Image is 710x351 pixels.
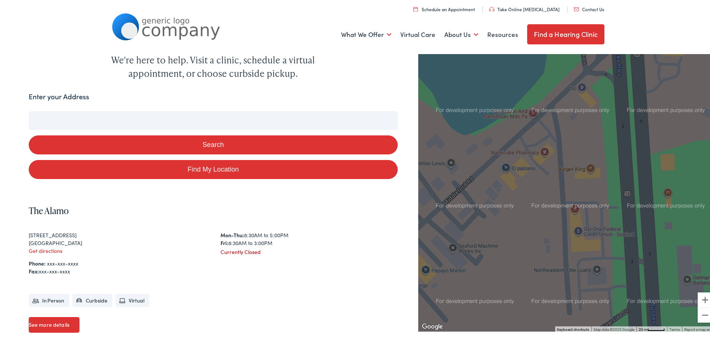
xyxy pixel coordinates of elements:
[489,4,560,11] a: Take Online [MEDICAL_DATA]
[489,6,494,10] img: utility icon
[574,4,604,11] a: Contact Us
[29,245,62,253] a: Get directions
[444,19,478,47] a: About Us
[413,5,418,10] img: utility icon
[29,230,206,238] div: [STREET_ADDRESS]
[594,326,634,330] span: Map data ©2025 Google
[639,326,647,330] span: 20 m
[420,320,445,330] a: Open this area in Google Maps (opens a new window)
[29,258,46,266] strong: Phone:
[420,320,445,330] img: Google
[29,134,398,153] button: Search
[413,4,475,11] a: Schedule an Appointment
[29,266,39,273] strong: Fax:
[400,19,435,47] a: Virtual Care
[527,23,604,43] a: Find a Hearing Clinic
[341,19,391,47] a: What We Offer
[29,266,398,274] div: xxx-xxx-xxxx
[669,326,680,330] a: Terms (opens in new tab)
[220,230,244,237] strong: Mon-Thu:
[487,19,518,47] a: Resources
[29,203,69,215] a: The Alamo
[47,258,78,266] a: xxx-xxx-xxxx
[94,52,332,79] div: We're here to help. Visit a clinic, schedule a virtual appointment, or choose curbside pickup.
[115,292,149,305] li: Virtual
[220,230,398,245] div: 8:30AM to 5:00PM 8:30AM to 3:00PM
[29,110,398,128] input: Enter your address or zip code
[29,159,398,178] a: Find My Location
[29,316,79,331] a: See more details
[574,6,579,10] img: utility icon
[220,247,398,254] div: Currently Closed
[29,292,69,305] li: In Person
[220,238,228,245] strong: Fri:
[72,292,113,305] li: Curbside
[29,238,206,245] div: [GEOGRAPHIC_DATA]
[557,326,589,331] button: Keyboard shortcuts
[29,90,89,101] label: Enter your Address
[637,325,667,330] button: Map Scale: 20 m per 43 pixels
